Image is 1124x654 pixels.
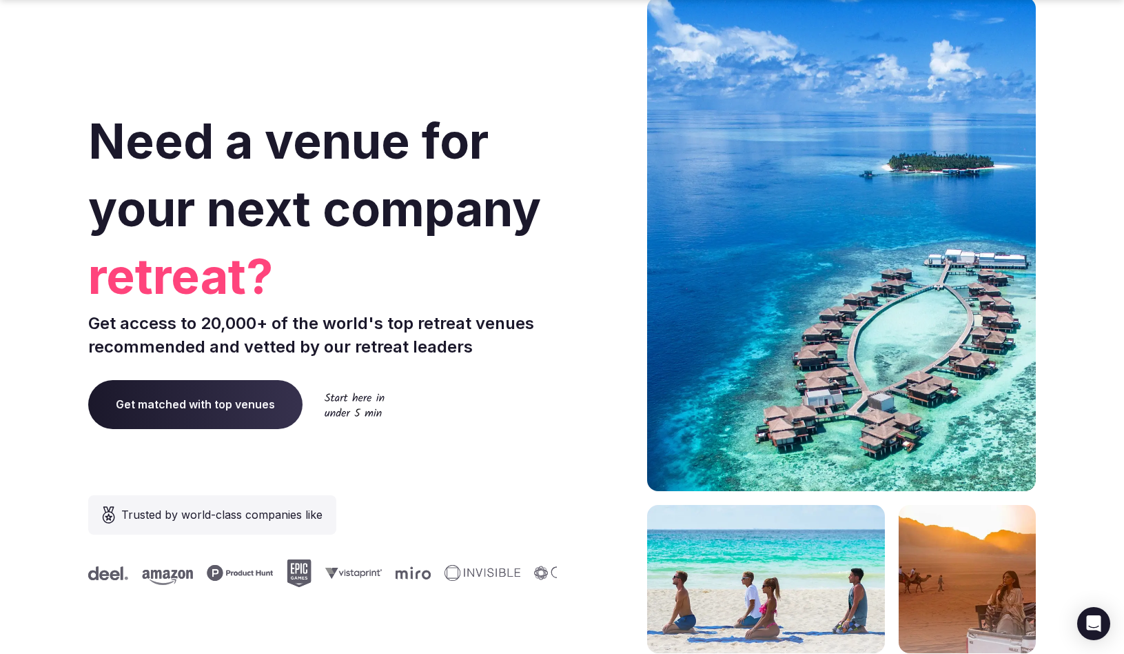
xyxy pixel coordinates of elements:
a: Get matched with top venues [88,380,303,428]
img: rice field on a hill [899,505,1036,653]
svg: Invisible company logo [359,565,435,582]
svg: Deel company logo [513,566,553,580]
svg: Epic Games company logo [201,559,226,587]
div: Open Intercom Messenger [1077,607,1110,640]
span: retreat? [88,243,557,310]
svg: Miro company logo [310,566,345,579]
svg: Vistaprint company logo [240,567,296,579]
span: Trusted by world-class companies like [121,506,323,523]
img: Start here in under 5 min [325,393,385,417]
span: Need a venue for your next company [88,112,541,238]
p: Get access to 20,000+ of the world's top retreat venues recommended and vetted by our retreat lea... [88,312,557,358]
img: barn scene with fire [647,505,885,653]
